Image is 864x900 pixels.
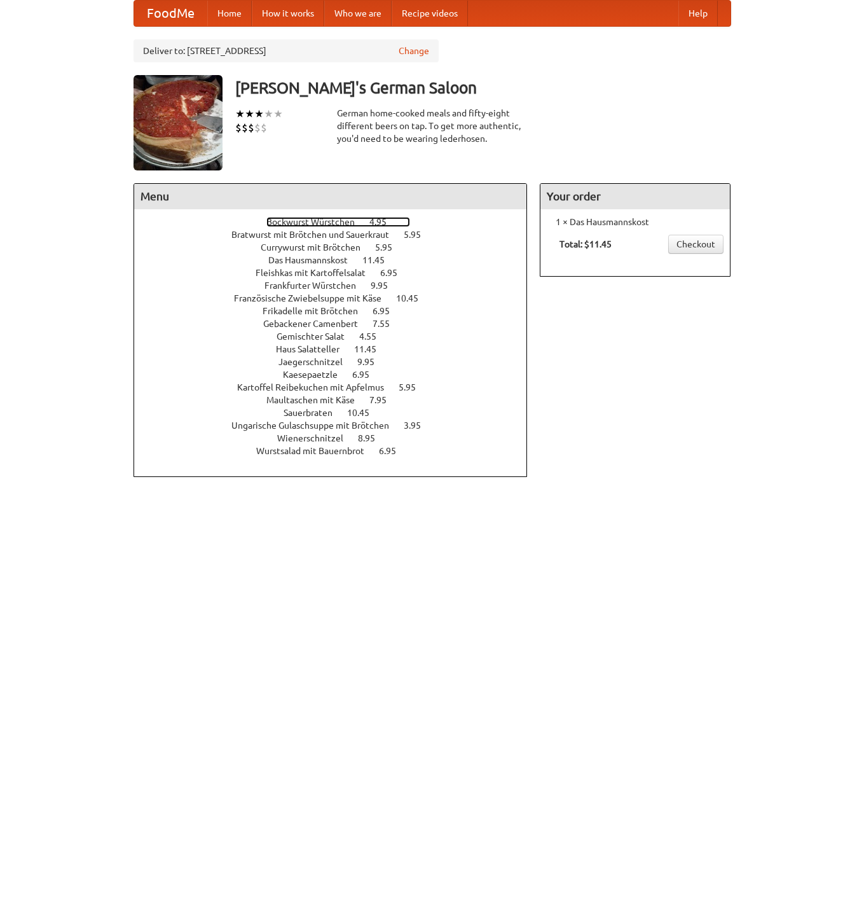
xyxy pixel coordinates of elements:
[237,382,397,392] span: Kartoffel Reibekuchen mit Apfelmus
[369,217,399,227] span: 4.95
[369,395,399,405] span: 7.95
[134,1,207,26] a: FoodMe
[404,420,434,431] span: 3.95
[264,280,411,291] a: Frankfurter Würstchen 9.95
[252,1,324,26] a: How it works
[337,107,528,145] div: German home-cooked meals and fifty-eight different beers on tap. To get more authentic, you'd nee...
[278,357,355,367] span: Jaegerschnitzel
[359,331,389,342] span: 4.55
[261,242,373,253] span: Currywurst mit Brötchen
[358,433,388,443] span: 8.95
[276,344,400,354] a: Haus Salatteller 11.45
[277,331,400,342] a: Gemischter Salat 4.55
[375,242,405,253] span: 5.95
[134,39,439,62] div: Deliver to: [STREET_ADDRESS]
[277,331,357,342] span: Gemischter Salat
[237,382,439,392] a: Kartoffel Reibekuchen mit Apfelmus 5.95
[242,121,248,135] li: $
[357,357,387,367] span: 9.95
[362,255,397,265] span: 11.45
[254,107,264,121] li: ★
[134,184,527,209] h4: Menu
[559,239,612,249] b: Total: $11.45
[261,242,416,253] a: Currywurst mit Brötchen 5.95
[354,344,389,354] span: 11.45
[277,433,356,443] span: Wienerschnitzel
[245,107,254,121] li: ★
[399,382,429,392] span: 5.95
[540,184,730,209] h4: Your order
[283,370,393,380] a: Kaesepaetzle 6.95
[276,344,352,354] span: Haus Salatteller
[256,446,420,456] a: Wurstsalad mit Bauernbrot 6.95
[256,446,377,456] span: Wurstsalad mit Bauernbrot
[264,107,273,121] li: ★
[668,235,723,254] a: Checkout
[379,446,409,456] span: 6.95
[284,408,345,418] span: Sauerbraten
[277,433,399,443] a: Wienerschnitzel 8.95
[352,370,382,380] span: 6.95
[373,319,402,329] span: 7.55
[268,255,408,265] a: Das Hausmannskost 11.45
[234,293,442,303] a: Französische Zwiebelsuppe mit Käse 10.45
[264,280,369,291] span: Frankfurter Würstchen
[396,293,431,303] span: 10.45
[283,370,350,380] span: Kaesepaetzle
[231,230,444,240] a: Bratwurst mit Brötchen und Sauerkraut 5.95
[266,217,410,227] a: Bockwurst Würstchen 4.95
[266,395,410,405] a: Maultaschen mit Käse 7.95
[324,1,392,26] a: Who we are
[399,45,429,57] a: Change
[231,420,402,431] span: Ungarische Gulaschsuppe mit Brötchen
[392,1,468,26] a: Recipe videos
[347,408,382,418] span: 10.45
[263,306,413,316] a: Frikadelle mit Brötchen 6.95
[266,395,367,405] span: Maultaschen mit Käse
[268,255,360,265] span: Das Hausmannskost
[371,280,401,291] span: 9.95
[404,230,434,240] span: 5.95
[284,408,393,418] a: Sauerbraten 10.45
[678,1,718,26] a: Help
[235,107,245,121] li: ★
[261,121,267,135] li: $
[234,293,394,303] span: Französische Zwiebelsuppe mit Käse
[256,268,421,278] a: Fleishkas mit Kartoffelsalat 6.95
[273,107,283,121] li: ★
[278,357,398,367] a: Jaegerschnitzel 9.95
[231,230,402,240] span: Bratwurst mit Brötchen und Sauerkraut
[235,121,242,135] li: $
[248,121,254,135] li: $
[207,1,252,26] a: Home
[134,75,223,170] img: angular.jpg
[263,319,413,329] a: Gebackener Camenbert 7.55
[256,268,378,278] span: Fleishkas mit Kartoffelsalat
[235,75,731,100] h3: [PERSON_NAME]'s German Saloon
[263,306,371,316] span: Frikadelle mit Brötchen
[231,420,444,431] a: Ungarische Gulaschsuppe mit Brötchen 3.95
[547,216,723,228] li: 1 × Das Hausmannskost
[380,268,410,278] span: 6.95
[373,306,402,316] span: 6.95
[254,121,261,135] li: $
[263,319,371,329] span: Gebackener Camenbert
[266,217,367,227] span: Bockwurst Würstchen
